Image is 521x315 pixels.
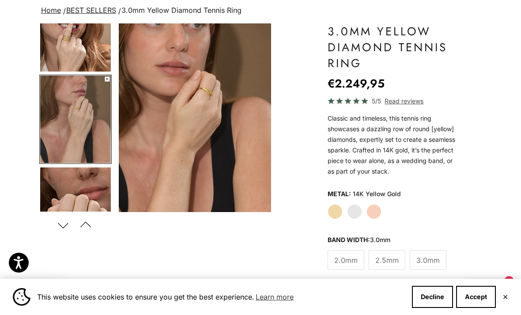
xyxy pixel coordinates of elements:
button: Go to item 6 [39,75,112,164]
img: Cookie banner [13,288,30,306]
img: #YellowGold #WhiteGold #RoseGold [40,76,111,163]
span: Read reviews [385,96,423,106]
span: 2.0mm [334,254,358,266]
video: #YellowGold #WhiteGold #RoseGold [119,23,271,212]
legend: Metal: [328,187,351,201]
span: 2.5mm [375,254,399,266]
variant-option-value: 14K Yellow Gold [353,187,401,201]
span: 3.0mm Yellow Diamond Tennis Ring [121,6,242,15]
button: Close [502,294,508,300]
div: Item 6 of 14 [119,23,271,212]
span: This website uses cookies to ensure you get the best experience. [37,290,405,304]
a: Learn more [254,290,295,304]
a: BEST SELLERS [66,6,116,15]
h1: 3.0mm Yellow Diamond Tennis Ring [328,23,460,71]
span: 3.0mm [416,254,440,266]
p: Classic and timeless, this tennis ring showcases a dazzling row of round [yellow] diamonds, exper... [328,113,460,177]
button: Decline [412,286,453,308]
button: Go to item 7 [39,167,112,256]
legend: Band Width: [328,233,390,247]
sale-price: €2.249,95 [328,75,385,92]
img: #YellowGold #WhiteGold #RoseGold [40,167,111,255]
nav: breadcrumbs [39,4,482,17]
a: 5/5 Read reviews [328,96,460,106]
button: Accept [456,286,496,308]
span: 5/5 [372,96,381,106]
variant-option-value: 3.0mm [370,236,390,243]
a: Home [41,6,61,15]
